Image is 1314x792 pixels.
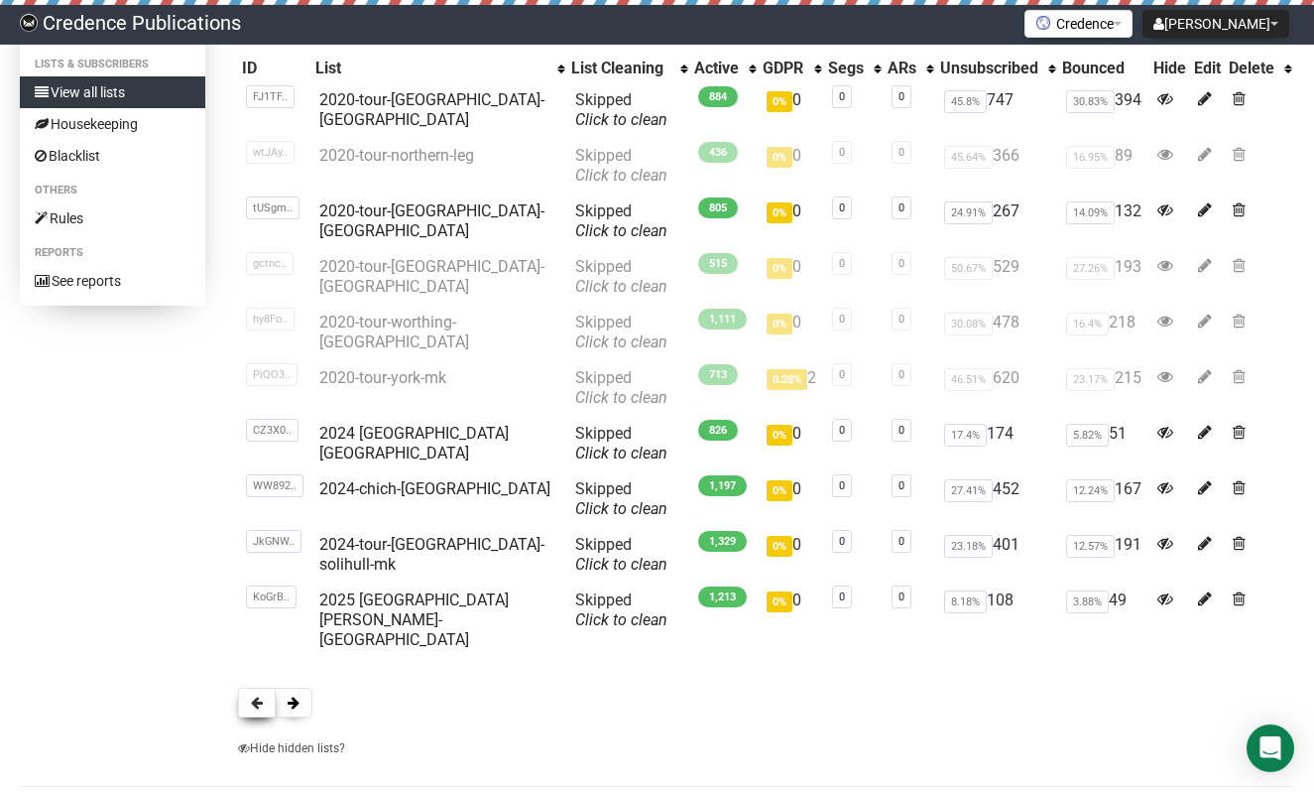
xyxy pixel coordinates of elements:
[575,591,667,629] span: Skipped
[759,138,824,194] td: 0
[839,591,845,603] a: 0
[767,258,792,279] span: 0%
[944,535,993,558] span: 23.18%
[319,591,509,649] a: 2025 [GEOGRAPHIC_DATA][PERSON_NAME]-[GEOGRAPHIC_DATA]
[1247,725,1294,772] div: Open Intercom Messenger
[20,202,205,234] a: Rules
[246,363,298,386] span: PiQO3..
[839,257,845,270] a: 0
[936,249,1058,305] td: 529
[246,530,301,553] span: JkGNW..
[936,416,1058,471] td: 174
[759,583,824,658] td: 0
[20,241,205,265] li: Reports
[1035,15,1051,31] img: favicons
[246,197,299,219] span: tUSgm..
[1058,416,1149,471] td: 51
[246,474,303,497] span: WW892..
[944,201,993,224] span: 24.91%
[1066,146,1115,169] span: 16.95%
[1058,249,1149,305] td: 193
[575,277,667,296] a: Click to clean
[1058,527,1149,583] td: 191
[1066,368,1115,391] span: 23.17%
[315,59,547,78] div: List
[575,332,667,351] a: Click to clean
[698,531,747,552] span: 1,329
[1058,55,1149,82] th: Bounced: No sort applied, sorting is disabled
[936,360,1058,416] td: 620
[936,305,1058,360] td: 478
[944,479,993,502] span: 27.41%
[759,194,824,249] td: 0
[1066,535,1115,558] span: 12.57%
[936,583,1058,658] td: 108
[698,86,738,107] span: 884
[898,368,904,381] a: 0
[1066,479,1115,502] span: 12.24%
[319,257,544,296] a: 2020-tour-[GEOGRAPHIC_DATA]-[GEOGRAPHIC_DATA]
[1225,55,1294,82] th: Delete: No sort applied, activate to apply an ascending sort
[575,90,667,129] span: Skipped
[888,59,916,78] div: ARs
[767,592,792,612] span: 0%
[944,424,987,447] span: 17.4%
[246,419,299,442] span: CZ3X0..
[936,471,1058,527] td: 452
[839,146,845,159] a: 0
[1024,10,1133,38] button: Credence
[767,480,792,501] span: 0%
[1149,55,1190,82] th: Hide: No sort applied, sorting is disabled
[759,360,824,416] td: 2
[1066,257,1115,280] span: 27.26%
[839,201,845,214] a: 0
[1058,583,1149,658] td: 49
[575,479,667,518] span: Skipped
[759,82,824,138] td: 0
[246,141,295,164] span: wtJAy..
[20,76,205,108] a: View all lists
[319,535,544,574] a: 2024-tour-[GEOGRAPHIC_DATA]-solihull-mk
[698,142,738,163] span: 436
[759,249,824,305] td: 0
[238,55,311,82] th: ID: No sort applied, sorting is disabled
[1066,313,1109,335] span: 16.4%
[20,53,205,76] li: Lists & subscribers
[898,479,904,492] a: 0
[1058,360,1149,416] td: 215
[698,253,738,274] span: 515
[575,535,667,574] span: Skipped
[246,308,295,330] span: hy8Fo..
[575,555,667,574] a: Click to clean
[767,536,792,557] span: 0%
[1058,194,1149,249] td: 132
[1066,424,1109,447] span: 5.82%
[1190,55,1225,82] th: Edit: No sort applied, sorting is disabled
[319,424,509,462] a: 2024 [GEOGRAPHIC_DATA] [GEOGRAPHIC_DATA]
[319,90,544,129] a: 2020-tour-[GEOGRAPHIC_DATA]-[GEOGRAPHIC_DATA]
[944,591,987,613] span: 8.18%
[898,201,904,214] a: 0
[767,147,792,168] span: 0%
[319,146,474,165] a: 2020-tour-northern-leg
[694,59,739,78] div: Active
[698,587,747,607] span: 1,213
[698,475,747,496] span: 1,197
[839,90,845,103] a: 0
[1194,59,1221,78] div: Edit
[767,202,792,223] span: 0%
[311,55,567,82] th: List: No sort applied, activate to apply an ascending sort
[763,59,804,78] div: GDPR
[898,313,904,326] a: 0
[575,388,667,407] a: Click to clean
[575,221,667,240] a: Click to clean
[1153,59,1186,78] div: Hide
[898,424,904,437] a: 0
[1142,10,1289,38] button: [PERSON_NAME]
[944,313,993,335] span: 30.08%
[839,313,845,326] a: 0
[884,55,936,82] th: ARs: No sort applied, activate to apply an ascending sort
[944,257,993,280] span: 50.67%
[567,55,690,82] th: List Cleaning: No sort applied, activate to apply an ascending sort
[319,201,544,240] a: 2020-tour-[GEOGRAPHIC_DATA]-[GEOGRAPHIC_DATA]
